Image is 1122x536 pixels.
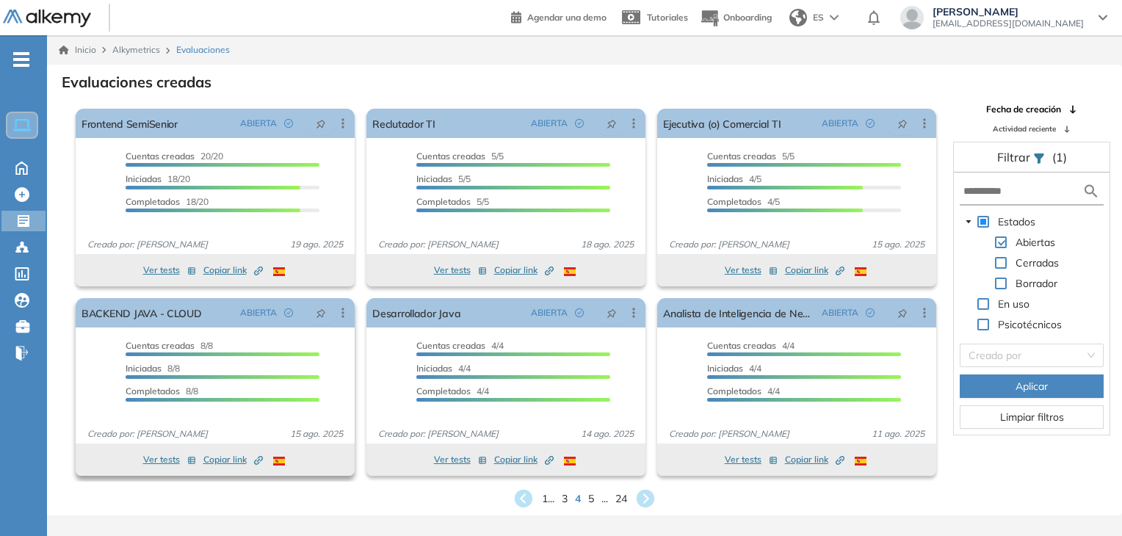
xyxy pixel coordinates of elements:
[1013,233,1058,251] span: Abiertas
[596,301,628,325] button: pushpin
[933,18,1084,29] span: [EMAIL_ADDRESS][DOMAIN_NAME]
[725,451,778,468] button: Ver tests
[305,301,337,325] button: pushpin
[564,267,576,276] img: ESP
[494,264,554,277] span: Copiar link
[997,150,1033,164] span: Filtrar
[416,363,452,374] span: Iniciadas
[601,491,608,507] span: ...
[562,491,568,507] span: 3
[866,427,930,441] span: 11 ago. 2025
[126,385,180,396] span: Completados
[416,173,471,184] span: 5/5
[203,451,263,468] button: Copiar link
[126,340,195,351] span: Cuentas creadas
[707,196,780,207] span: 4/5
[126,151,223,162] span: 20/20
[707,385,761,396] span: Completados
[416,151,504,162] span: 5/5
[126,363,180,374] span: 8/8
[707,151,776,162] span: Cuentas creadas
[434,451,487,468] button: Ver tests
[284,119,293,128] span: check-circle
[707,173,743,184] span: Iniciadas
[866,119,875,128] span: check-circle
[1016,378,1048,394] span: Aplicar
[1082,182,1100,200] img: search icon
[273,267,285,276] img: ESP
[725,261,778,279] button: Ver tests
[416,363,471,374] span: 4/4
[998,297,1029,311] span: En uso
[1000,409,1064,425] span: Limpiar filtros
[112,44,160,55] span: Alkymetrics
[1016,256,1059,269] span: Cerradas
[284,308,293,317] span: check-circle
[126,363,162,374] span: Iniciadas
[707,340,776,351] span: Cuentas creadas
[126,173,190,184] span: 18/20
[126,385,198,396] span: 8/8
[965,218,972,225] span: caret-down
[273,457,285,466] img: ESP
[511,7,607,25] a: Agendar una demo
[886,112,919,135] button: pushpin
[785,451,844,468] button: Copiar link
[416,196,489,207] span: 5/5
[1013,254,1062,272] span: Cerradas
[176,43,230,57] span: Evaluaciones
[998,215,1035,228] span: Estados
[82,427,214,441] span: Creado por: [PERSON_NAME]
[372,427,504,441] span: Creado por: [PERSON_NAME]
[960,405,1104,429] button: Limpiar filtros
[494,451,554,468] button: Copiar link
[13,58,29,61] i: -
[785,264,844,277] span: Copiar link
[575,491,581,507] span: 4
[822,306,858,319] span: ABIERTA
[647,12,688,23] span: Tutoriales
[316,117,326,129] span: pushpin
[1016,277,1057,290] span: Borrador
[707,173,761,184] span: 4/5
[707,196,761,207] span: Completados
[240,117,277,130] span: ABIERTA
[822,117,858,130] span: ABIERTA
[575,308,584,317] span: check-circle
[82,238,214,251] span: Creado por: [PERSON_NAME]
[607,117,617,129] span: pushpin
[316,307,326,319] span: pushpin
[542,491,554,507] span: 1 ...
[607,307,617,319] span: pushpin
[203,261,263,279] button: Copiar link
[866,308,875,317] span: check-circle
[575,238,640,251] span: 18 ago. 2025
[995,213,1038,231] span: Estados
[866,238,930,251] span: 15 ago. 2025
[372,298,460,327] a: Desarrollador Java
[143,451,196,468] button: Ver tests
[663,109,781,138] a: Ejecutiva (o) Comercial TI
[416,151,485,162] span: Cuentas creadas
[494,261,554,279] button: Copiar link
[897,307,908,319] span: pushpin
[143,261,196,279] button: Ver tests
[855,457,866,466] img: ESP
[1052,148,1067,166] span: (1)
[998,318,1062,331] span: Psicotécnicos
[986,103,1061,116] span: Fecha de creación
[82,109,178,138] a: Frontend SemiSenior
[663,238,795,251] span: Creado por: [PERSON_NAME]
[1016,236,1055,249] span: Abiertas
[416,385,471,396] span: Completados
[897,117,908,129] span: pushpin
[372,238,504,251] span: Creado por: [PERSON_NAME]
[615,491,627,507] span: 24
[284,427,349,441] span: 15 ago. 2025
[3,10,91,28] img: Logo
[59,43,96,57] a: Inicio
[700,2,772,34] button: Onboarding
[416,340,504,351] span: 4/4
[707,340,795,351] span: 4/4
[933,6,1084,18] span: [PERSON_NAME]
